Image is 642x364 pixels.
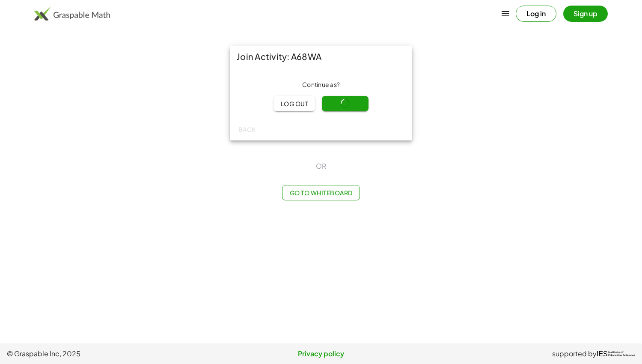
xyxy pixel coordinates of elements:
span: supported by [552,349,597,359]
span: © Graspable Inc, 2025 [7,349,216,359]
span: Go to Whiteboard [289,189,352,197]
div: Continue as ? [237,81,405,89]
div: Join Activity: A68WA [230,46,412,67]
a: Privacy policy [216,349,425,359]
a: IESInstitute ofEducation Sciences [597,349,635,359]
span: Log out [280,100,308,107]
button: Log in [516,6,556,22]
span: IES [597,350,608,358]
span: OR [316,161,326,171]
button: Log out [273,96,315,111]
span: Institute of Education Sciences [608,351,635,357]
button: Sign up [563,6,608,22]
button: Go to Whiteboard [282,185,360,200]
